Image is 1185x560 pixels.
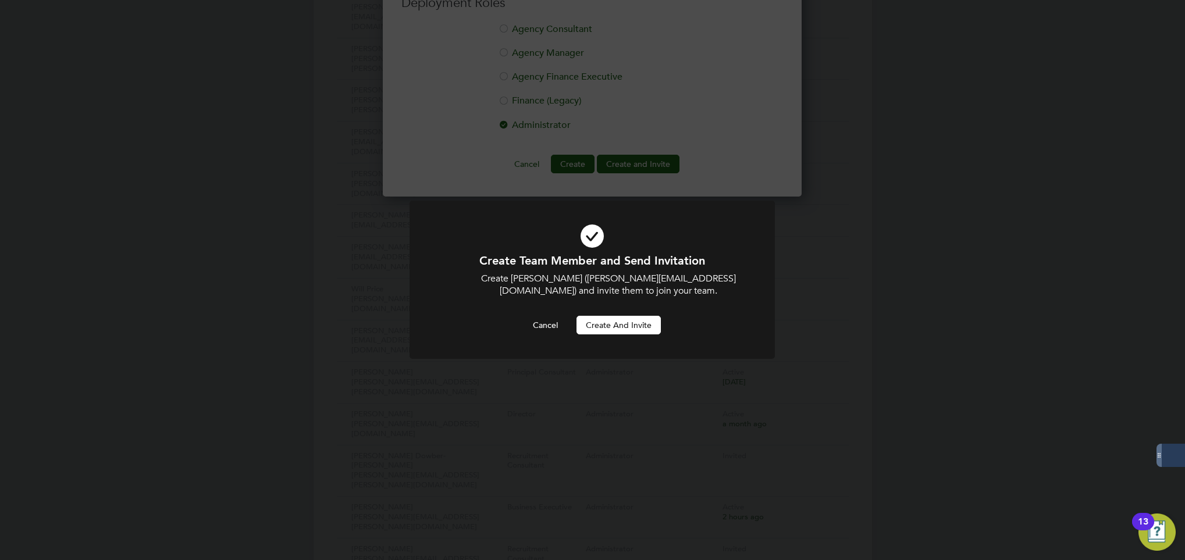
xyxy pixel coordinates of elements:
button: Open Resource Center, 13 new notifications [1138,513,1176,551]
h1: Create Team Member and Send Invitation [441,253,743,268]
p: Create [PERSON_NAME] ([PERSON_NAME][EMAIL_ADDRESS][DOMAIN_NAME]) and invite them to join your team. [473,273,743,297]
button: Create and invite [577,316,661,334]
button: Cancel [524,316,567,334]
div: 13 [1138,522,1148,537]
